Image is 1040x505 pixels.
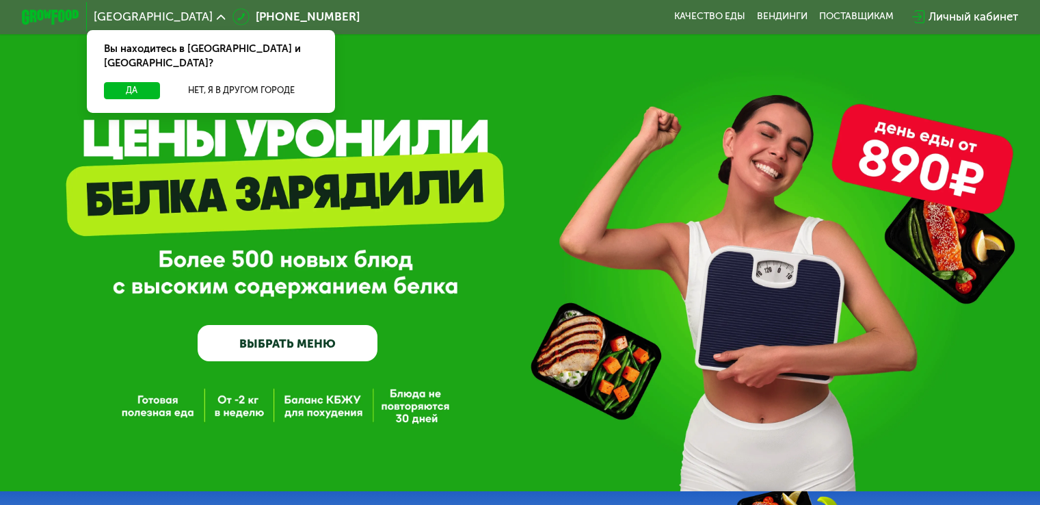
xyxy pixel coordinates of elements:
[929,8,1018,25] div: Личный кабинет
[198,325,377,361] a: ВЫБРАТЬ МЕНЮ
[674,11,745,23] a: Качество еды
[104,82,159,99] button: Да
[87,30,335,82] div: Вы находитесь в [GEOGRAPHIC_DATA] и [GEOGRAPHIC_DATA]?
[757,11,808,23] a: Вендинги
[819,11,894,23] div: поставщикам
[165,82,318,99] button: Нет, я в другом городе
[232,8,360,25] a: [PHONE_NUMBER]
[94,11,213,23] span: [GEOGRAPHIC_DATA]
